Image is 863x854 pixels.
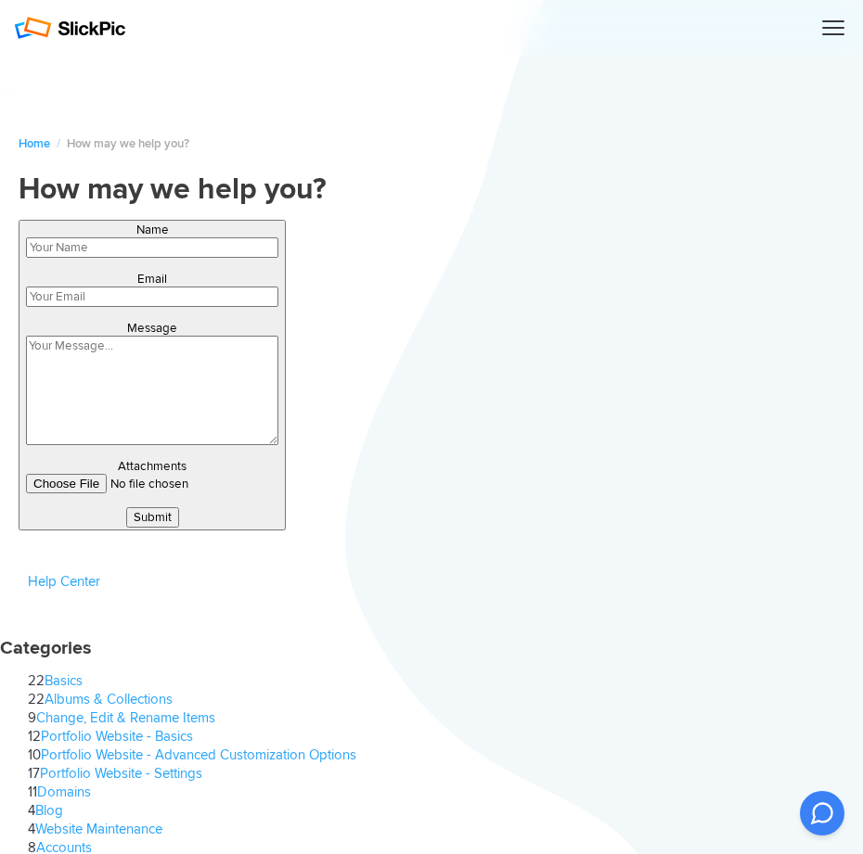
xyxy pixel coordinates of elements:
[19,172,844,209] h1: How may we help you?
[127,321,177,336] label: Message
[28,765,40,782] span: 17
[137,272,167,287] label: Email
[28,784,37,800] span: 11
[26,287,278,307] input: Your Email
[45,672,83,689] a: Basics
[35,821,162,837] a: Website Maintenance
[57,136,60,151] span: /
[26,474,278,493] input: undefined
[40,765,202,782] a: Portfolio Website - Settings
[126,507,179,528] button: Submit
[19,220,286,530] button: NameEmailMessageAttachmentsSubmit
[28,709,36,726] span: 9
[35,802,63,819] a: Blog
[28,746,41,763] span: 10
[67,136,189,151] span: How may we help you?
[41,746,356,763] a: Portfolio Website - Advanced Customization Options
[45,691,173,707] a: Albums & Collections
[136,223,169,237] label: Name
[41,728,193,745] a: Portfolio Website - Basics
[28,573,100,590] a: Help Center
[26,237,278,258] input: Your Name
[37,784,91,800] a: Domains
[28,691,45,707] span: 22
[19,136,50,151] a: Home
[28,821,35,837] span: 4
[28,802,35,819] span: 4
[28,728,41,745] span: 12
[28,672,45,689] span: 22
[118,459,187,474] label: Attachments
[36,709,215,726] a: Change, Edit & Rename Items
